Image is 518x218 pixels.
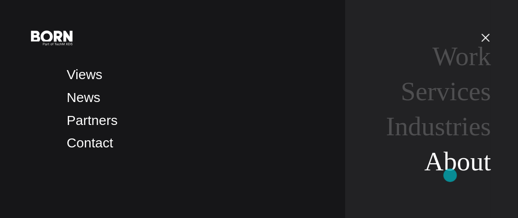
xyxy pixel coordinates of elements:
[475,28,496,47] button: Open
[386,111,491,141] a: Industries
[67,113,118,128] a: Partners
[67,67,102,82] a: Views
[67,135,113,150] a: Contact
[425,147,491,176] a: About
[433,41,491,71] a: Work
[401,76,491,106] a: Services
[67,90,101,105] a: News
